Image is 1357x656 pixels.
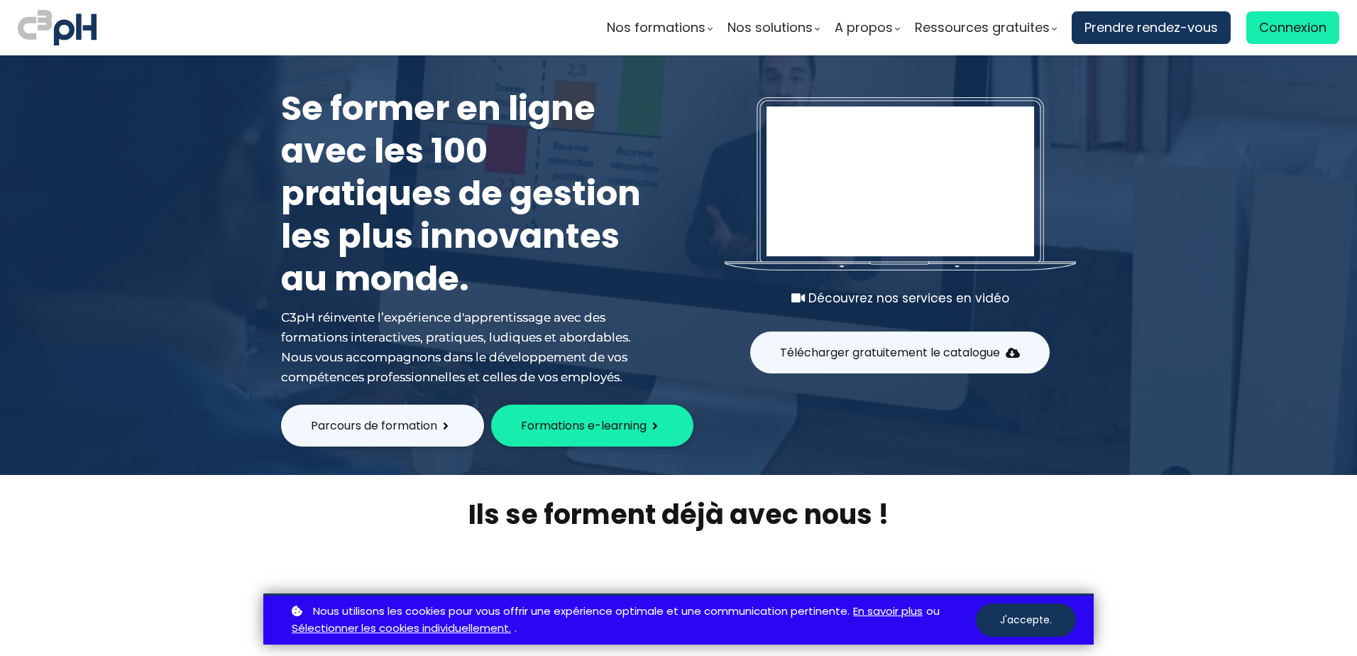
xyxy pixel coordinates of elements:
[281,307,650,387] div: C3pH réinvente l’expérience d'apprentissage avec des formations interactives, pratiques, ludiques...
[725,288,1076,308] div: Découvrez nos services en vidéo
[915,17,1050,38] span: Ressources gratuites
[1072,11,1231,44] a: Prendre rendez-vous
[1246,11,1339,44] a: Connexion
[281,405,484,447] button: Parcours de formation
[835,17,893,38] span: A propos
[607,17,705,38] span: Nos formations
[780,344,1000,361] span: Télécharger gratuitement le catalogue
[750,332,1050,373] button: Télécharger gratuitement le catalogue
[288,603,976,638] p: ou .
[491,405,693,447] button: Formations e-learning
[281,87,650,300] h1: Se former en ligne avec les 100 pratiques de gestion les plus innovantes au monde.
[853,603,923,621] a: En savoir plus
[18,7,97,48] img: logo C3PH
[263,496,1094,532] h2: Ils se forment déjà avec nous !
[521,417,647,434] span: Formations e-learning
[1084,17,1218,38] span: Prendre rendez-vous
[976,603,1076,637] button: J'accepte.
[727,17,813,38] span: Nos solutions
[313,603,850,621] span: Nous utilisons les cookies pour vous offrir une expérience optimale et une communication pertinente.
[1259,17,1326,38] span: Connexion
[311,417,437,434] span: Parcours de formation
[292,620,511,638] a: Sélectionner les cookies individuellement.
